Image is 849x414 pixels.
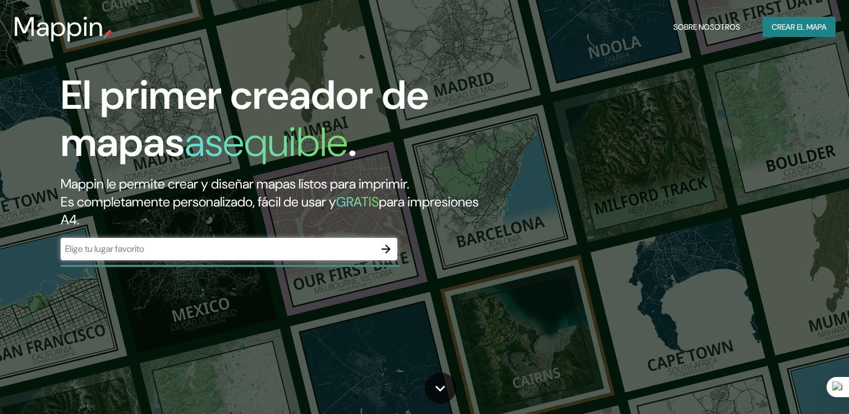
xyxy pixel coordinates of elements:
[669,17,745,38] button: Sobre nosotros
[673,20,740,34] font: Sobre nosotros
[104,29,113,38] img: mappin-pin
[185,116,348,168] h1: asequible
[763,17,836,38] button: Crear el mapa
[336,193,379,210] h5: GRATIS
[61,72,485,175] h1: El primer creador de mapas .
[61,175,485,229] h2: Mappin le permite crear y diseñar mapas listos para imprimir. Es completamente personalizado, fác...
[772,20,827,34] font: Crear el mapa
[13,11,104,43] h3: Mappin
[61,242,375,255] input: Elige tu lugar favorito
